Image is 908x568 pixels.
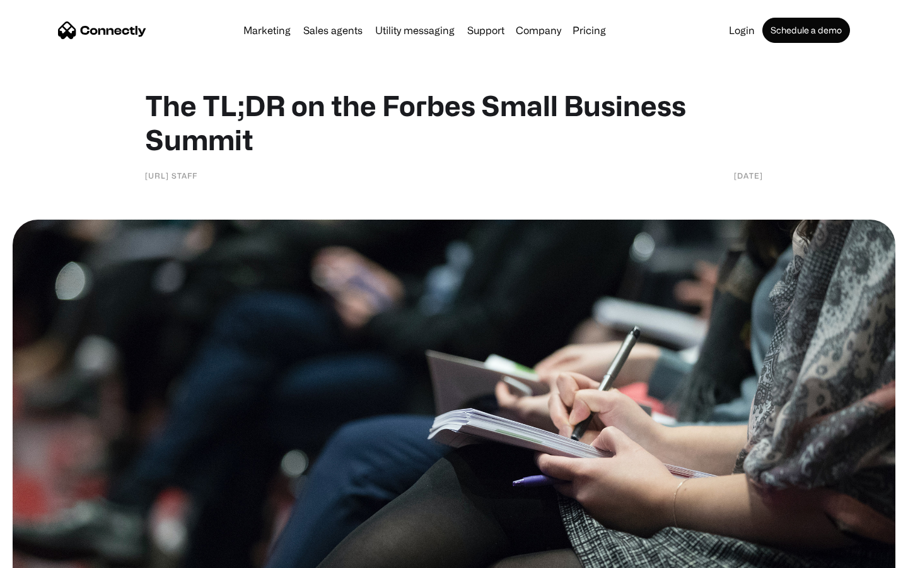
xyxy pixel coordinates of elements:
[724,25,760,35] a: Login
[762,18,850,43] a: Schedule a demo
[13,546,76,564] aside: Language selected: English
[238,25,296,35] a: Marketing
[567,25,611,35] a: Pricing
[462,25,509,35] a: Support
[298,25,368,35] a: Sales agents
[25,546,76,564] ul: Language list
[145,169,197,182] div: [URL] Staff
[734,169,763,182] div: [DATE]
[370,25,460,35] a: Utility messaging
[516,21,561,39] div: Company
[145,88,763,157] h1: The TL;DR on the Forbes Small Business Summit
